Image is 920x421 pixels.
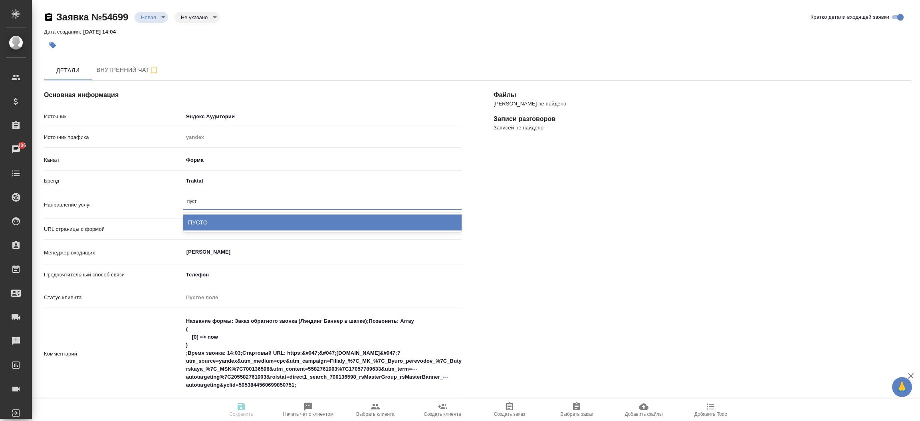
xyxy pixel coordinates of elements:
button: Open [457,251,459,253]
button: Добавить Todo [677,399,744,421]
div: Новая [174,12,220,23]
span: Кратко детали входящей заявки [811,13,889,21]
button: Начать чат с клиентом [275,399,342,421]
span: Выбрать заказ [560,411,593,417]
button: Добавить тэг [44,36,61,54]
button: Новая [139,14,159,21]
span: Внутренний чат [97,65,159,75]
p: Менеджер входящих [44,249,183,257]
p: Статус клиента [44,294,183,302]
p: Комментарий [44,350,183,358]
div: Пустое поле [183,291,462,304]
div: Пустое поле [186,294,452,302]
span: Создать клиента [424,411,461,417]
p: Записей не найдено [494,124,911,132]
button: Выбрать клиента [342,399,409,421]
p: Канал [44,156,183,164]
p: Дата создания: [44,29,83,35]
div: Traktat [183,174,462,188]
span: 106 [13,141,31,149]
button: Создать клиента [409,399,476,421]
div: Форма [183,153,462,167]
button: 🙏 [892,377,912,397]
span: Добавить Todo [694,411,727,417]
button: Выбрать заказ [543,399,610,421]
span: Выбрать клиента [356,411,395,417]
span: Сохранить [229,411,253,417]
textarea: Название формы: Заказ обратного звонка (Лэндинг Баннер в шапке);Позвонить: Array ( [0] => now ) ;... [183,314,462,392]
p: Направление услуг [44,201,183,209]
button: Не указано [178,14,210,21]
a: Заявка №54699 [56,12,128,22]
div: Новая [135,12,168,23]
button: Создать заказ [476,399,543,421]
span: Начать чат с клиентом [283,411,333,417]
div: Телефон [183,268,462,282]
h4: Файлы [494,90,911,100]
button: Сохранить [208,399,275,421]
button: Скопировать ссылку [44,12,54,22]
p: Бренд [44,177,183,185]
p: URL страницы с формой [44,225,183,233]
div: ПУСТО [183,214,462,230]
p: [PERSON_NAME] не найдено [494,100,911,108]
button: Добавить файлы [610,399,677,421]
span: Создать заказ [494,411,525,417]
p: [DATE] 14:04 [83,29,122,35]
span: Детали [49,66,87,75]
p: Предпочтительный способ связи [44,271,183,279]
p: Источник [44,113,183,121]
input: Пустое поле [183,131,462,143]
p: Источник трафика [44,133,183,141]
h4: Записи разговоров [494,114,911,124]
h4: Основная информация [44,90,462,100]
a: 106 [2,139,30,159]
span: Добавить файлы [625,411,662,417]
svg: Подписаться [149,66,159,75]
div: Яндекс Аудитории [183,110,462,123]
span: 🙏 [895,379,909,395]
